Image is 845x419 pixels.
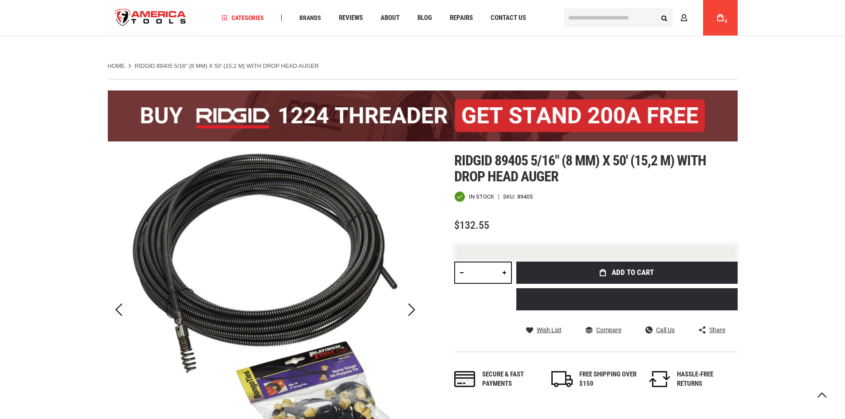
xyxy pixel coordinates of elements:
a: Compare [586,326,621,334]
a: About [377,12,404,24]
button: Add to Cart [516,262,738,284]
img: returns [649,371,670,387]
span: In stock [469,194,494,200]
span: Brands [299,15,321,21]
span: Compare [596,327,621,333]
a: Blog [413,12,436,24]
strong: SKU [503,194,517,200]
strong: RIDGID 89405 5/16" (8 MM) X 50' (15,2 M) WITH DROP HEAD AUGER [135,63,319,69]
span: 0 [725,19,727,24]
div: 89405 [517,194,533,200]
span: Call Us [656,327,675,333]
span: Contact Us [491,15,526,21]
span: Repairs [450,15,473,21]
span: Share [709,327,725,333]
div: Availability [454,191,494,202]
span: Blog [417,15,432,21]
span: Wish List [537,327,562,333]
a: Reviews [335,12,367,24]
img: BOGO: Buy the RIDGID® 1224 Threader (26092), get the 92467 200A Stand FREE! [108,90,738,141]
span: Add to Cart [612,269,654,276]
a: Call Us [645,326,675,334]
a: Categories [217,12,268,24]
button: Search [656,9,673,26]
span: Ridgid 89405 5/16" (8 mm) x 50' (15,2 m) with drop head auger [454,152,707,185]
a: Brands [295,12,325,24]
a: Repairs [446,12,477,24]
a: Home [108,62,125,70]
span: Reviews [339,15,363,21]
a: Wish List [526,326,562,334]
span: $132.55 [454,219,489,231]
span: Categories [221,15,264,21]
div: HASSLE-FREE RETURNS [677,370,735,389]
img: shipping [551,371,573,387]
img: payments [454,371,476,387]
img: America Tools [108,1,194,35]
div: FREE SHIPPING OVER $150 [579,370,637,389]
a: store logo [108,1,194,35]
div: Secure & fast payments [482,370,540,389]
a: Contact Us [487,12,530,24]
span: About [381,15,400,21]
